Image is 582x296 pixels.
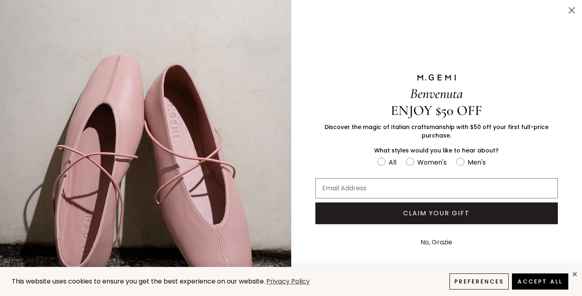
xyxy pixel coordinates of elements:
div: Men's [468,157,486,167]
span: What styles would you like to hear about? [374,146,499,154]
button: No, Grazie [416,232,456,252]
img: M.GEMI [416,74,457,81]
div: close [572,271,578,277]
a: Privacy Policy (opens in a new tab) [265,277,311,287]
span: Discover the magic of Italian craftsmanship with $50 off your first full-price purchase. [325,123,549,140]
button: CLAIM YOUR GIFT [315,202,558,224]
input: Email Address [315,178,558,198]
span: Benvenuta [410,85,463,102]
span: ENJOY $50 OFF [391,102,482,119]
div: All [389,157,396,167]
button: Accept All [512,273,568,290]
span: This website uses cookies to ensure you get the best experience on our website. [12,277,265,286]
button: Preferences [449,273,509,290]
button: Close dialog [565,3,579,17]
div: Women's [417,157,447,167]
